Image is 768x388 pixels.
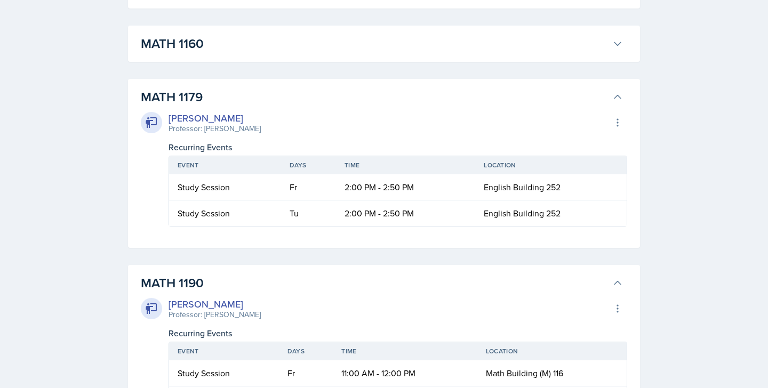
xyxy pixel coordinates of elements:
div: Professor: [PERSON_NAME] [169,123,261,134]
td: Tu [281,200,337,226]
button: MATH 1179 [139,85,625,109]
th: Event [169,342,279,360]
td: 2:00 PM - 2:50 PM [336,200,475,226]
div: Study Session [178,367,270,379]
div: Professor: [PERSON_NAME] [169,309,261,320]
div: [PERSON_NAME] [169,111,261,125]
td: 2:00 PM - 2:50 PM [336,174,475,200]
div: Recurring Events [169,141,627,153]
h3: MATH 1179 [141,87,608,107]
h3: MATH 1190 [141,273,608,293]
th: Time [336,156,475,174]
td: Fr [279,360,333,386]
div: Study Session [178,207,273,220]
th: Days [279,342,333,360]
button: MATH 1190 [139,271,625,295]
span: English Building 252 [484,181,561,193]
span: English Building 252 [484,207,561,219]
div: Study Session [178,181,273,193]
td: Fr [281,174,337,200]
div: Recurring Events [169,327,627,339]
td: 11:00 AM - 12:00 PM [333,360,477,386]
th: Time [333,342,477,360]
h3: MATH 1160 [141,34,608,53]
button: MATH 1160 [139,32,625,55]
div: [PERSON_NAME] [169,297,261,311]
th: Location [475,156,627,174]
th: Location [477,342,627,360]
th: Event [169,156,281,174]
th: Days [281,156,337,174]
span: Math Building (M) 116 [486,367,563,379]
